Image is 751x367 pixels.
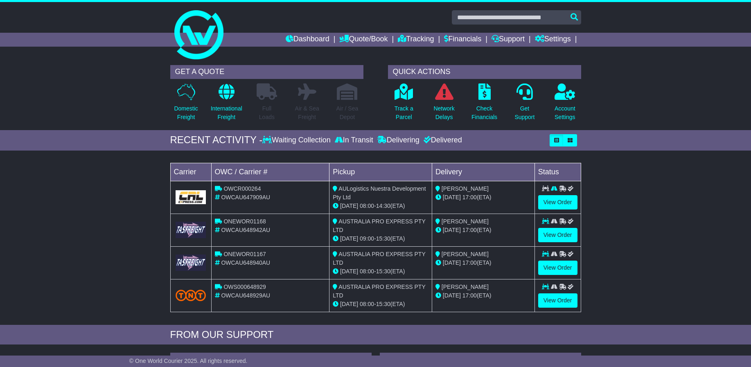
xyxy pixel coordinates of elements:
img: GetCarrierServiceLogo [176,254,206,270]
p: Get Support [514,104,534,122]
div: (ETA) [435,259,531,267]
p: International Freight [211,104,242,122]
span: 17:00 [462,259,477,266]
span: OWCR000264 [223,185,261,192]
div: Delivering [375,136,422,145]
span: [PERSON_NAME] [442,185,489,192]
a: View Order [538,261,577,275]
span: 09:00 [360,235,374,242]
td: Delivery [432,163,534,181]
div: - (ETA) [333,300,428,308]
a: CheckFinancials [471,83,498,126]
a: Dashboard [286,33,329,47]
span: 15:30 [376,268,390,275]
a: DomesticFreight [174,83,198,126]
div: QUICK ACTIONS [388,65,581,79]
span: OWCAU648942AU [221,227,270,233]
a: NetworkDelays [433,83,455,126]
span: ONEWOR01167 [223,251,266,257]
span: © One World Courier 2025. All rights reserved. [129,358,248,364]
span: 08:00 [360,203,374,209]
span: [DATE] [340,301,358,307]
p: Full Loads [257,104,277,122]
p: Domestic Freight [174,104,198,122]
span: 17:00 [462,194,477,200]
span: ONEWOR01168 [223,218,266,225]
span: [DATE] [340,203,358,209]
a: Tracking [398,33,434,47]
img: GetCarrierServiceLogo [176,222,206,238]
span: 14:30 [376,203,390,209]
div: Delivered [422,136,462,145]
p: Account Settings [555,104,575,122]
span: [DATE] [443,227,461,233]
span: AUSTRALIA PRO EXPRESS PTY LTD [333,284,425,299]
a: View Order [538,293,577,308]
div: (ETA) [435,226,531,234]
span: AULogistics Nuestra Development Pty Ltd [333,185,426,200]
a: AccountSettings [554,83,576,126]
div: (ETA) [435,291,531,300]
span: [PERSON_NAME] [442,284,489,290]
div: FROM OUR SUPPORT [170,329,581,341]
td: Status [534,163,581,181]
div: GET A QUOTE [170,65,363,79]
a: Settings [535,33,571,47]
p: Air & Sea Freight [295,104,319,122]
span: [DATE] [443,194,461,200]
span: 15:30 [376,235,390,242]
a: Quote/Book [339,33,388,47]
div: RECENT ACTIVITY - [170,134,263,146]
div: In Transit [333,136,375,145]
a: GetSupport [514,83,535,126]
span: [DATE] [340,268,358,275]
span: OWS000648929 [223,284,266,290]
span: OWCAU647909AU [221,194,270,200]
td: OWC / Carrier # [211,163,329,181]
td: Carrier [170,163,211,181]
p: Track a Parcel [395,104,413,122]
span: [DATE] [443,259,461,266]
p: Air / Sea Depot [336,104,359,122]
a: View Order [538,195,577,209]
a: Track aParcel [394,83,414,126]
span: [PERSON_NAME] [442,218,489,225]
img: TNT_Domestic.png [176,290,206,301]
span: AUSTRALIA PRO EXPRESS PTY LTD [333,251,425,266]
div: - (ETA) [333,267,428,276]
span: 17:00 [462,227,477,233]
div: - (ETA) [333,234,428,243]
span: [DATE] [340,235,358,242]
div: (ETA) [435,193,531,202]
span: OWCAU648940AU [221,259,270,266]
a: InternationalFreight [210,83,243,126]
span: 17:00 [462,292,477,299]
span: [DATE] [443,292,461,299]
a: View Order [538,228,577,242]
span: 15:30 [376,301,390,307]
div: Waiting Collection [262,136,332,145]
a: Support [492,33,525,47]
span: 08:00 [360,268,374,275]
p: Check Financials [471,104,497,122]
td: Pickup [329,163,432,181]
p: Network Delays [433,104,454,122]
a: Financials [444,33,481,47]
div: - (ETA) [333,202,428,210]
span: 08:00 [360,301,374,307]
span: OWCAU648929AU [221,292,270,299]
span: [PERSON_NAME] [442,251,489,257]
img: GetCarrierServiceLogo [176,190,206,204]
span: AUSTRALIA PRO EXPRESS PTY LTD [333,218,425,233]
